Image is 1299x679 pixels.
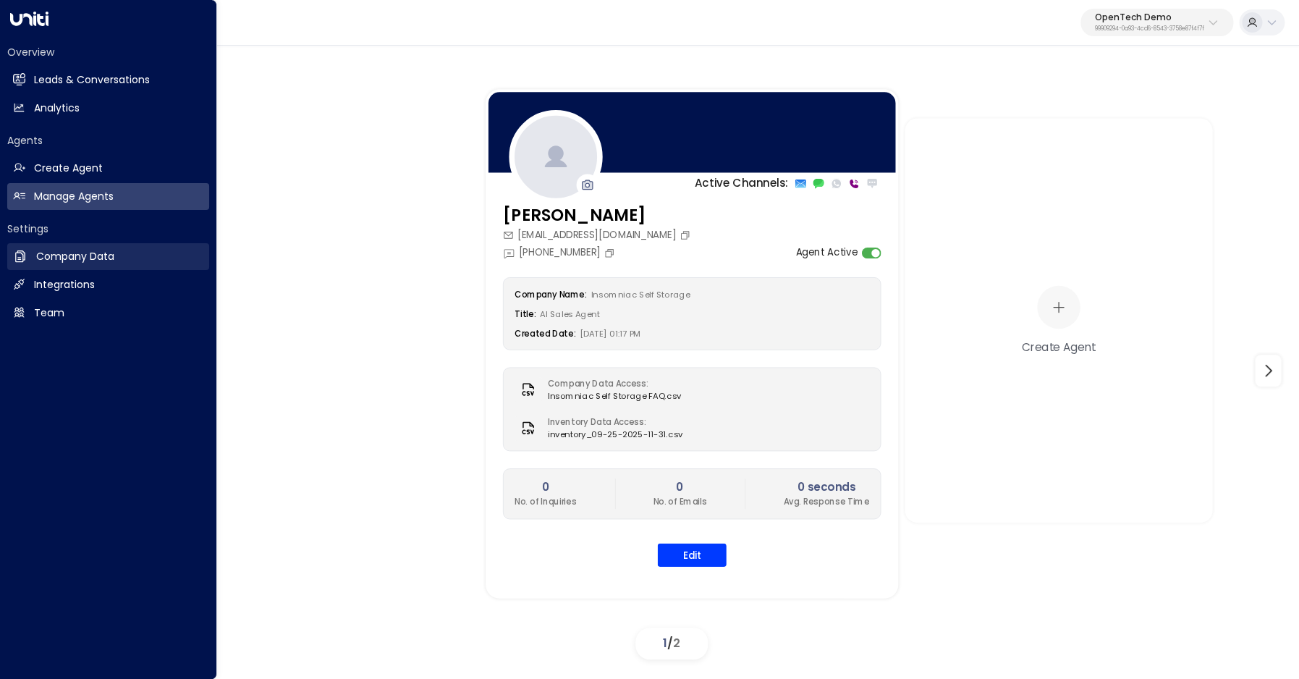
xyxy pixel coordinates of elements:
[663,635,667,651] span: 1
[34,101,80,116] h2: Analytics
[1095,26,1204,32] p: 99909294-0a93-4cd6-8543-3758e87f4f7f
[503,227,694,242] div: [EMAIL_ADDRESS][DOMAIN_NAME]
[653,478,706,495] h2: 0
[1022,338,1096,355] div: Create Agent
[515,288,587,300] label: Company Name:
[7,155,209,182] a: Create Agent
[795,245,858,260] label: Agent Active
[7,183,209,210] a: Manage Agents
[547,416,676,428] label: Inventory Data Access:
[653,495,706,507] p: No. of Emails
[34,277,95,292] h2: Integrations
[635,628,708,659] div: /
[591,288,690,300] span: Insomniac Self Storage
[34,189,114,204] h2: Manage Agents
[34,161,103,176] h2: Create Agent
[657,543,726,566] button: Edit
[7,67,209,93] a: Leads & Conversations
[36,249,114,264] h2: Company Data
[547,389,681,402] span: Insomniac Self Storage FAQ.csv
[673,635,680,651] span: 2
[34,305,64,321] h2: Team
[503,203,694,227] h3: [PERSON_NAME]
[580,327,640,339] span: [DATE] 01:17 PM
[695,175,788,192] p: Active Channels:
[515,495,577,507] p: No. of Inquiries
[34,72,150,88] h2: Leads & Conversations
[547,428,682,440] span: inventory_09-25-2025-11-31.csv
[7,95,209,122] a: Analytics
[680,229,694,240] button: Copy
[604,247,618,258] button: Copy
[7,243,209,270] a: Company Data
[540,308,600,319] span: AI Sales Agent
[7,222,209,236] h2: Settings
[503,245,619,260] div: [PHONE_NUMBER]
[783,495,869,507] p: Avg. Response Time
[7,271,209,298] a: Integrations
[515,327,576,339] label: Created Date:
[7,133,209,148] h2: Agents
[1095,13,1204,22] p: OpenTech Demo
[783,478,869,495] h2: 0 seconds
[7,45,209,59] h2: Overview
[7,300,209,326] a: Team
[515,308,536,319] label: Title:
[515,478,577,495] h2: 0
[547,377,674,389] label: Company Data Access:
[1080,9,1233,36] button: OpenTech Demo99909294-0a93-4cd6-8543-3758e87f4f7f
